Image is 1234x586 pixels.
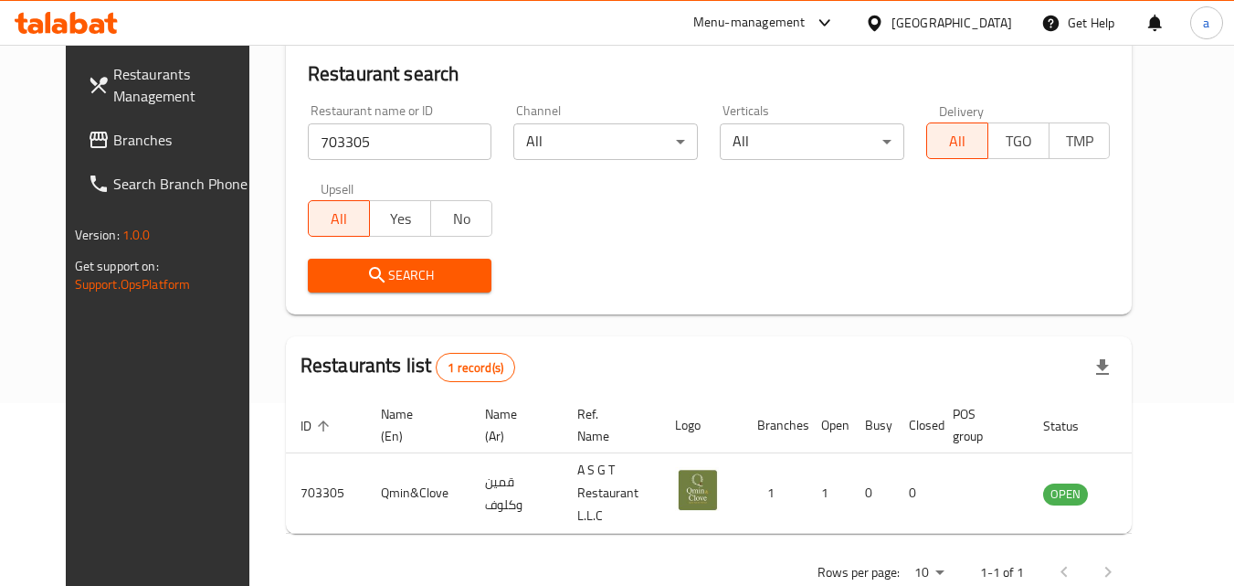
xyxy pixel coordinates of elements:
[430,200,492,237] button: No
[996,128,1042,154] span: TGO
[316,206,363,232] span: All
[953,403,1007,447] span: POS group
[894,398,938,453] th: Closed
[381,403,448,447] span: Name (En)
[1057,128,1103,154] span: TMP
[894,453,938,534] td: 0
[321,182,354,195] label: Upsell
[286,398,1187,534] table: enhanced table
[436,353,515,382] div: Total records count
[485,403,541,447] span: Name (Ar)
[470,453,563,534] td: قمين وكلوف
[1043,484,1088,505] span: OPEN
[301,352,515,382] h2: Restaurants list
[308,200,370,237] button: All
[513,123,698,160] div: All
[301,415,335,437] span: ID
[75,254,159,278] span: Get support on:
[1203,13,1209,33] span: a
[113,129,258,151] span: Branches
[437,359,514,377] span: 1 record(s)
[1043,415,1102,437] span: Status
[75,223,120,247] span: Version:
[980,561,1024,584] p: 1-1 of 1
[720,123,904,160] div: All
[926,123,988,159] button: All
[73,162,272,206] a: Search Branch Phone
[369,200,431,237] button: Yes
[113,63,258,107] span: Restaurants Management
[366,453,470,534] td: Qmin&Clove
[75,272,191,296] a: Support.OpsPlatform
[308,123,492,160] input: Search for restaurant name or ID..
[660,398,743,453] th: Logo
[1124,398,1187,453] th: Action
[438,206,485,232] span: No
[1081,346,1124,389] div: Export file
[1049,123,1111,159] button: TMP
[1043,484,1088,506] div: OPEN
[563,453,660,534] td: A S G T Restaurant L.L.C
[322,264,478,287] span: Search
[850,398,894,453] th: Busy
[807,453,850,534] td: 1
[934,128,981,154] span: All
[377,206,424,232] span: Yes
[122,223,151,247] span: 1.0.0
[73,118,272,162] a: Branches
[675,467,721,513] img: Qmin&Clove
[286,453,366,534] td: 703305
[308,60,1111,88] h2: Restaurant search
[308,259,492,293] button: Search
[939,104,985,117] label: Delivery
[743,398,807,453] th: Branches
[73,52,272,118] a: Restaurants Management
[850,453,894,534] td: 0
[577,403,638,447] span: Ref. Name
[807,398,850,453] th: Open
[113,173,258,195] span: Search Branch Phone
[987,123,1049,159] button: TGO
[743,453,807,534] td: 1
[693,12,806,34] div: Menu-management
[817,561,900,584] p: Rows per page:
[891,13,1012,33] div: [GEOGRAPHIC_DATA]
